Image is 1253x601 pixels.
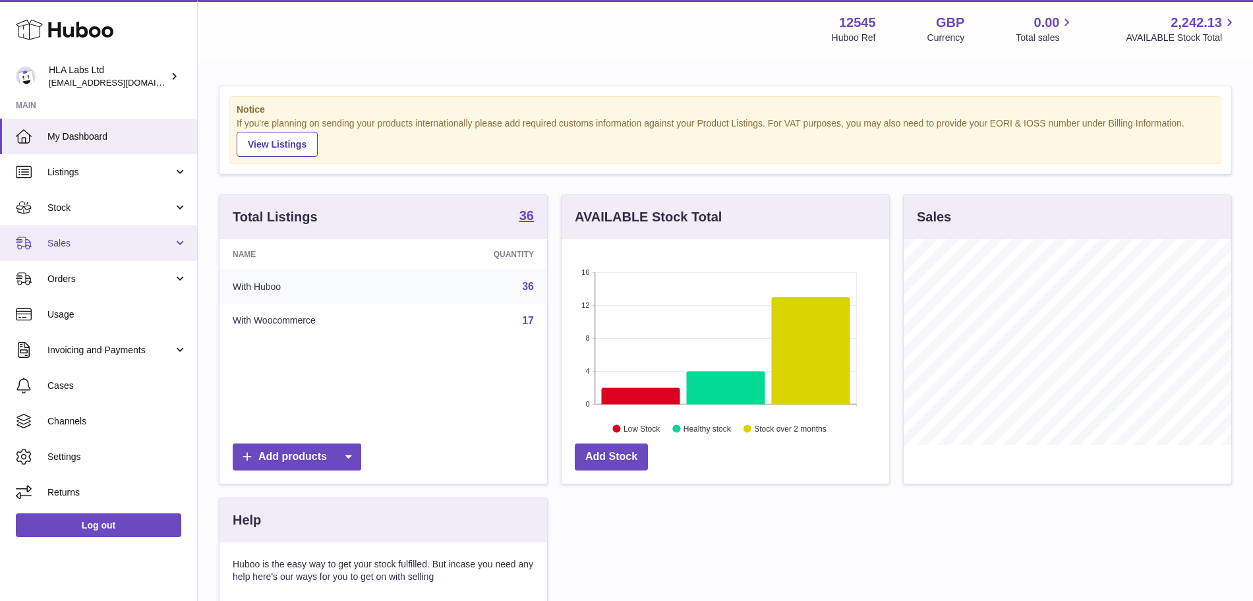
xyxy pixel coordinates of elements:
span: Usage [47,308,187,321]
p: Huboo is the easy way to get your stock fulfilled. But incase you need any help here's our ways f... [233,558,534,583]
div: If you're planning on sending your products internationally please add required customs informati... [237,117,1214,157]
text: 12 [581,301,589,309]
a: 2,242.13 AVAILABLE Stock Total [1126,14,1237,44]
h3: Help [233,511,261,529]
a: 17 [522,315,534,326]
text: 8 [585,334,589,342]
span: Sales [47,237,173,250]
a: Log out [16,513,181,537]
a: Add products [233,444,361,471]
div: Huboo Ref [832,32,876,44]
h3: Sales [917,208,951,226]
text: Low Stock [624,424,660,433]
h3: Total Listings [233,208,318,226]
text: Stock over 2 months [754,424,826,433]
th: Name [219,239,423,270]
span: Channels [47,415,187,428]
div: HLA Labs Ltd [49,64,167,89]
strong: 12545 [839,14,876,32]
span: Settings [47,451,187,463]
th: Quantity [423,239,547,270]
span: 2,242.13 [1171,14,1222,32]
td: With Huboo [219,270,423,304]
text: 16 [581,268,589,276]
span: Stock [47,202,173,214]
span: Orders [47,273,173,285]
span: [EMAIL_ADDRESS][DOMAIN_NAME] [49,77,194,88]
span: Total sales [1016,32,1074,44]
strong: GBP [936,14,964,32]
div: Currency [927,32,965,44]
a: 36 [519,209,534,225]
a: Add Stock [575,444,648,471]
a: View Listings [237,132,318,157]
span: Returns [47,486,187,499]
span: My Dashboard [47,130,187,143]
text: 4 [585,367,589,375]
td: With Woocommerce [219,304,423,338]
a: 0.00 Total sales [1016,14,1074,44]
strong: 36 [519,209,534,222]
img: clinton@newgendirect.com [16,67,36,86]
span: 0.00 [1034,14,1060,32]
span: AVAILABLE Stock Total [1126,32,1237,44]
a: 36 [522,281,534,292]
span: Invoicing and Payments [47,344,173,357]
span: Listings [47,166,173,179]
text: 0 [585,400,589,408]
h3: AVAILABLE Stock Total [575,208,722,226]
text: Healthy stock [684,424,732,433]
strong: Notice [237,103,1214,116]
span: Cases [47,380,187,392]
